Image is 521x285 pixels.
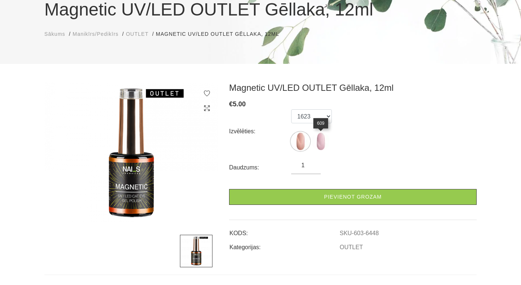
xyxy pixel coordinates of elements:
a: Manikīrs/Pedikīrs [72,30,118,38]
a: OUTLET [340,244,363,251]
span: OUTLET [126,31,149,37]
li: Magnetic UV/LED OUTLET Gēllaka, 12ml [156,30,287,38]
div: Izvēlēties: [229,126,291,137]
a: OUTLET [126,30,149,38]
a: SKU-603-6448 [340,230,379,237]
a: Pievienot grozam [229,189,477,205]
span: Sākums [44,31,65,37]
img: ... [180,235,212,267]
td: KODS: [229,224,339,238]
div: Daudzums: [229,162,291,174]
span: 5.00 [233,100,246,108]
img: ... [291,132,310,151]
h3: Magnetic UV/LED OUTLET Gēllaka, 12ml [229,82,477,93]
img: ... [311,132,330,151]
a: Sākums [44,30,65,38]
td: Kategorijas: [229,238,339,252]
img: ... [44,82,218,224]
span: Manikīrs/Pedikīrs [72,31,118,37]
span: € [229,100,233,108]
